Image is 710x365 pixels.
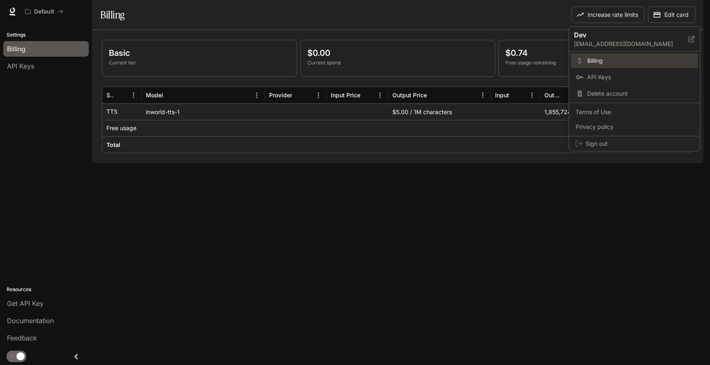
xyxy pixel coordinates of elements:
[571,70,698,85] a: API Keys
[571,105,698,119] a: Terms of Use
[586,140,693,148] span: Sign out
[576,108,693,116] span: Terms of Use
[574,40,688,48] p: [EMAIL_ADDRESS][DOMAIN_NAME]
[587,73,693,81] span: API Keys
[574,30,675,40] p: Dev
[569,27,700,52] div: Dev[EMAIL_ADDRESS][DOMAIN_NAME]
[587,57,693,65] span: Billing
[571,53,698,68] a: Billing
[576,123,693,131] span: Privacy policy
[587,90,693,98] span: Delete account
[569,136,700,151] div: Sign out
[571,119,698,134] a: Privacy policy
[571,86,698,101] div: Delete account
